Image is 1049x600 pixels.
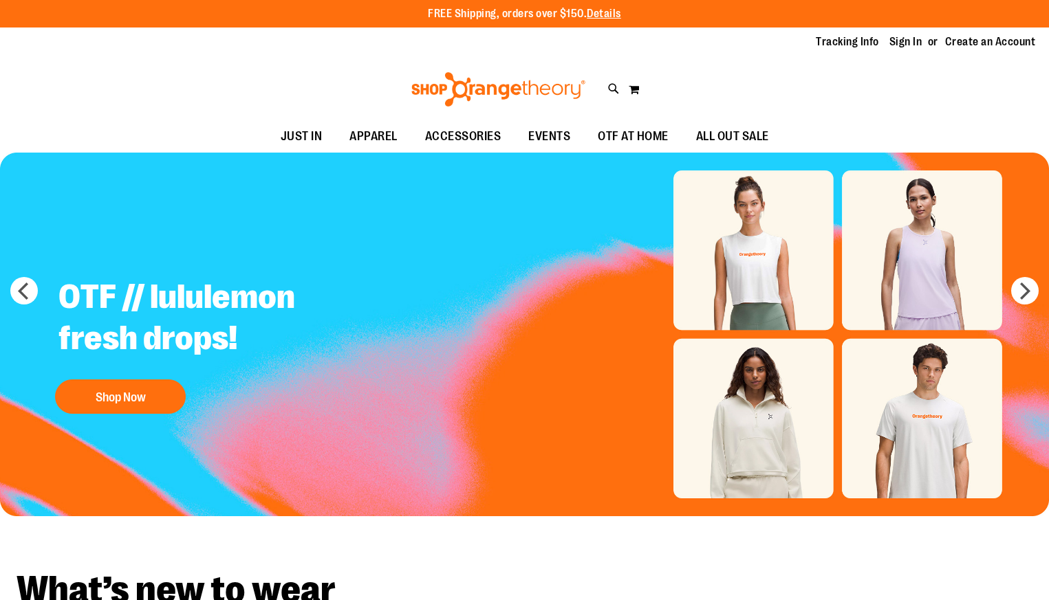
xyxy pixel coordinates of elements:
[48,266,390,373] h2: OTF // lululemon fresh drops!
[696,121,769,152] span: ALL OUT SALE
[425,121,501,152] span: ACCESSORIES
[1011,277,1039,304] button: next
[10,277,38,304] button: prev
[528,121,570,152] span: EVENTS
[598,121,669,152] span: OTF AT HOME
[945,34,1036,49] a: Create an Account
[428,6,621,22] p: FREE Shipping, orders over $150.
[816,34,879,49] a: Tracking Info
[349,121,398,152] span: APPAREL
[409,72,587,107] img: Shop Orangetheory
[48,266,390,421] a: OTF // lululemon fresh drops! Shop Now
[587,8,621,20] a: Details
[281,121,323,152] span: JUST IN
[889,34,922,49] a: Sign In
[55,379,186,414] button: Shop Now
